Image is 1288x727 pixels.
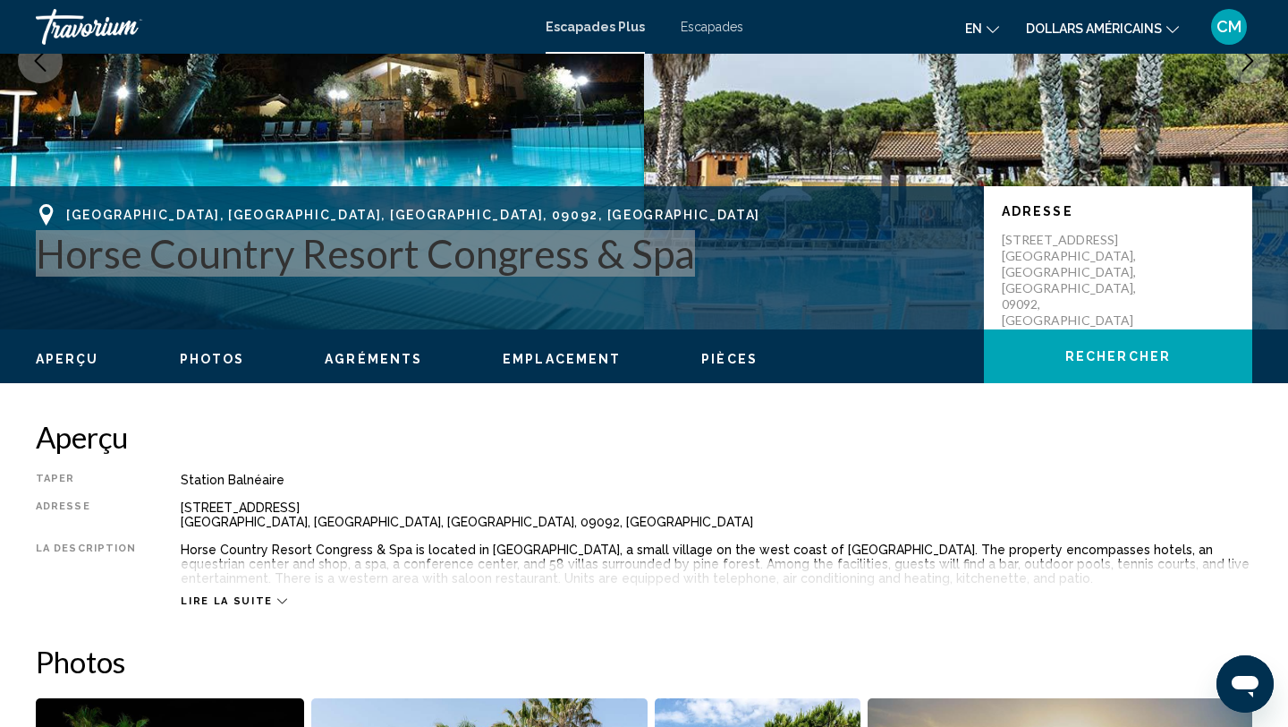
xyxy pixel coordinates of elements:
button: Changer de langue [965,15,999,41]
div: Adresse [36,500,136,529]
button: Menu utilisateur [1206,8,1252,46]
font: dollars américains [1026,21,1162,36]
button: Aperçu [36,351,99,367]
button: Emplacement [503,351,621,367]
font: en [965,21,982,36]
h2: Aperçu [36,419,1252,455]
button: Agréments [325,351,422,367]
font: CM [1216,17,1241,36]
button: Previous image [18,38,63,83]
a: Escapades Plus [546,20,645,34]
a: Escapades [681,20,743,34]
div: Taper [36,473,136,487]
h1: Horse Country Resort Congress & Spa [36,230,966,277]
span: Emplacement [503,352,621,366]
button: Pièces [701,351,758,367]
span: Aperçu [36,352,99,366]
span: [GEOGRAPHIC_DATA], [GEOGRAPHIC_DATA], [GEOGRAPHIC_DATA], 09092, [GEOGRAPHIC_DATA] [66,208,760,222]
button: Lire la suite [181,594,286,608]
button: Changer de devise [1026,15,1179,41]
div: La description [36,543,136,586]
p: Adresse [1002,204,1234,218]
span: Lire la suite [181,595,272,607]
button: Rechercher [984,329,1252,383]
div: Horse Country Resort Congress & Spa is located in [GEOGRAPHIC_DATA], a small village on the west ... [181,543,1252,586]
h2: Photos [36,644,1252,680]
div: Station balnéaire [181,473,1252,487]
span: Rechercher [1065,350,1171,364]
div: [STREET_ADDRESS] [GEOGRAPHIC_DATA], [GEOGRAPHIC_DATA], [GEOGRAPHIC_DATA], 09092, [GEOGRAPHIC_DATA] [181,500,1252,529]
button: Photos [180,351,245,367]
p: [STREET_ADDRESS] [GEOGRAPHIC_DATA], [GEOGRAPHIC_DATA], [GEOGRAPHIC_DATA], 09092, [GEOGRAPHIC_DATA] [1002,232,1145,329]
span: Pièces [701,352,758,366]
button: Next image [1225,38,1270,83]
iframe: Bouton de lancement de la fenêtre de messagerie [1216,655,1274,713]
a: Travorium [36,9,528,45]
span: Photos [180,352,245,366]
span: Agréments [325,352,422,366]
